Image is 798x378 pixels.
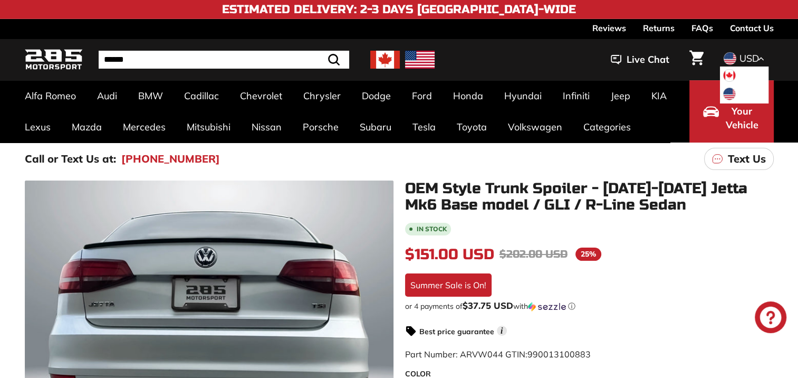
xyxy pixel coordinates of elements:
a: Chrysler [293,80,351,111]
img: Logo_285_Motorsport_areodynamics_components [25,48,83,72]
a: Chevrolet [229,80,293,111]
img: Sezzle [528,302,566,311]
inbox-online-store-chat: Shopify online store chat [752,301,790,336]
div: Summer Sale is On! [405,273,492,297]
span: i [497,326,507,336]
a: BMW [128,80,174,111]
span: $37.75 USD [463,300,513,311]
a: Tesla [402,111,446,143]
a: [PHONE_NUMBER] [121,151,220,167]
span: $202.00 USD [499,248,568,261]
a: Nissan [241,111,292,143]
p: Text Us [728,151,766,167]
a: Text Us [704,148,774,170]
a: Categories [573,111,641,143]
a: Lexus [14,111,61,143]
b: In stock [417,226,447,232]
a: Dodge [351,80,401,111]
span: 25% [575,248,601,261]
div: or 4 payments of$37.75 USDwithSezzle Click to learn more about Sezzle [405,301,774,311]
a: Mitsubishi [176,111,241,143]
a: Subaru [349,111,402,143]
strong: Best price guarantee [419,327,494,336]
a: Jeep [600,80,641,111]
span: CAD [739,69,759,81]
span: $151.00 USD [405,245,494,263]
a: Honda [443,80,494,111]
span: Part Number: ARVW044 GTIN: [405,349,591,360]
a: KIA [641,80,677,111]
a: FAQs [691,19,713,37]
input: Search [99,51,349,69]
a: Audi [86,80,128,111]
a: Cart [683,42,710,78]
a: Porsche [292,111,349,143]
span: Select Your Vehicle [724,91,760,132]
a: Infiniti [552,80,600,111]
a: Returns [643,19,675,37]
a: Contact Us [730,19,774,37]
a: Volkswagen [497,111,573,143]
a: Toyota [446,111,497,143]
a: Reviews [592,19,626,37]
a: Mazda [61,111,112,143]
button: Live Chat [597,46,683,73]
a: Hyundai [494,80,552,111]
button: Select Your Vehicle [689,80,774,143]
a: Cadillac [174,80,229,111]
span: USD [739,52,759,64]
p: Call or Text Us at: [25,151,116,167]
h4: Estimated Delivery: 2-3 Days [GEOGRAPHIC_DATA]-Wide [222,3,576,16]
a: Alfa Romeo [14,80,86,111]
a: Mercedes [112,111,176,143]
h1: OEM Style Trunk Spoiler - [DATE]-[DATE] Jetta Mk6 Base model / GLI / R-Line Sedan [405,181,774,213]
span: Live Chat [627,53,669,67]
span: USD [739,88,759,100]
div: or 4 payments of with [405,301,774,311]
a: Ford [401,80,443,111]
span: 990013100883 [527,349,591,360]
